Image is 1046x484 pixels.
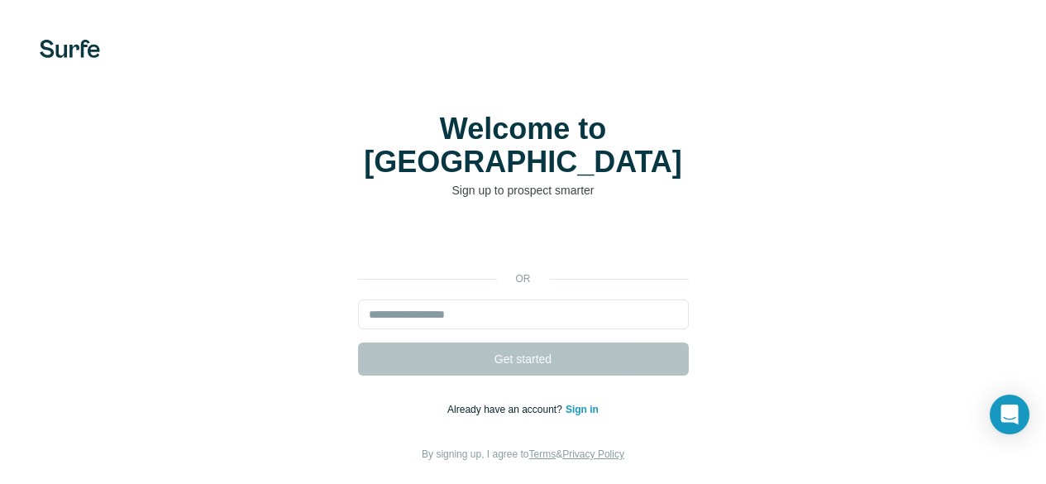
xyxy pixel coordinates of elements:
[566,404,599,415] a: Sign in
[358,113,689,179] h1: Welcome to [GEOGRAPHIC_DATA]
[447,404,566,415] span: Already have an account?
[990,395,1029,434] div: Open Intercom Messenger
[40,40,100,58] img: Surfe's logo
[562,448,624,460] a: Privacy Policy
[529,448,556,460] a: Terms
[497,271,550,286] p: or
[358,182,689,199] p: Sign up to prospect smarter
[422,448,624,460] span: By signing up, I agree to &
[350,223,697,260] iframe: Sign in with Google Button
